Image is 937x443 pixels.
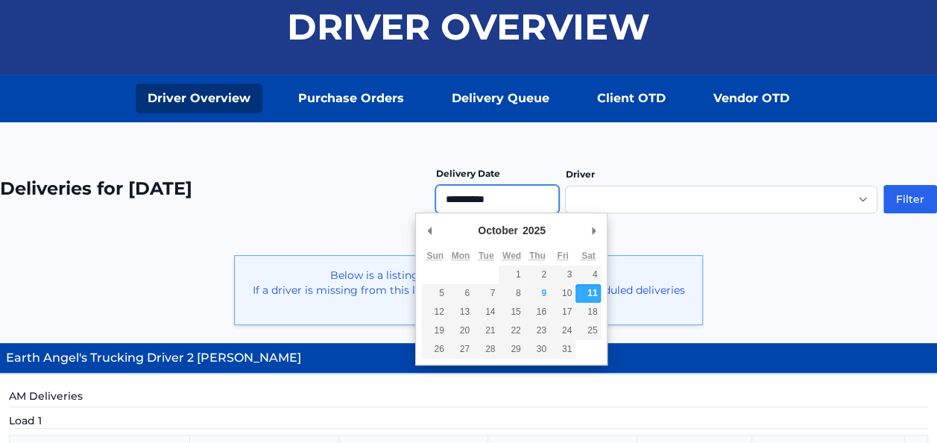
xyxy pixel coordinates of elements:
[422,340,447,359] button: 26
[529,251,546,261] abbr: Thursday
[575,266,601,284] button: 4
[448,284,473,303] button: 6
[499,266,524,284] button: 1
[586,219,601,242] button: Next Month
[422,284,447,303] button: 5
[550,284,575,303] button: 10
[550,303,575,321] button: 17
[479,251,493,261] abbr: Tuesday
[883,185,937,213] button: Filter
[440,84,561,113] a: Delivery Queue
[422,303,447,321] button: 12
[473,340,499,359] button: 28
[287,9,650,45] h1: Driver Overview
[581,251,596,261] abbr: Saturday
[499,284,524,303] button: 8
[565,169,594,180] label: Driver
[701,84,801,113] a: Vendor OTD
[525,284,550,303] button: 9
[525,340,550,359] button: 30
[473,303,499,321] button: 14
[452,251,470,261] abbr: Monday
[575,303,601,321] button: 18
[502,251,521,261] abbr: Wednesday
[473,284,499,303] button: 7
[9,389,928,407] h5: AM Deliveries
[476,219,520,242] div: October
[9,413,928,429] h5: Load 1
[473,321,499,340] button: 21
[422,219,437,242] button: Previous Month
[520,219,548,242] div: 2025
[585,84,678,113] a: Client OTD
[448,321,473,340] button: 20
[557,251,568,261] abbr: Friday
[435,168,499,179] label: Delivery Date
[426,251,444,261] abbr: Sunday
[550,266,575,284] button: 3
[525,303,550,321] button: 16
[286,84,416,113] a: Purchase Orders
[499,321,524,340] button: 22
[247,268,690,312] p: Below is a listing of drivers with deliveries for [DATE]. If a driver is missing from this list -...
[525,321,550,340] button: 23
[550,321,575,340] button: 24
[136,84,262,113] a: Driver Overview
[525,266,550,284] button: 2
[422,321,447,340] button: 19
[575,321,601,340] button: 25
[499,340,524,359] button: 29
[448,340,473,359] button: 27
[448,303,473,321] button: 13
[499,303,524,321] button: 15
[575,284,601,303] button: 11
[435,185,559,213] input: Use the arrow keys to pick a date
[550,340,575,359] button: 31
